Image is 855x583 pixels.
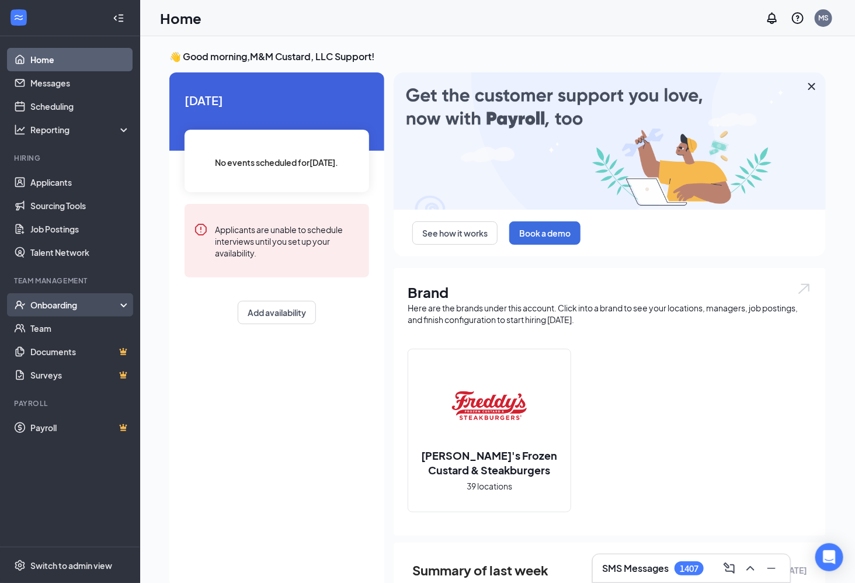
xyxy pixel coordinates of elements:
svg: Cross [805,79,819,93]
div: Switch to admin view [30,560,112,571]
button: ComposeMessage [720,559,739,578]
button: Minimize [762,559,781,578]
img: Freddy's Frozen Custard & Steakburgers [452,369,527,443]
div: Here are the brands under this account. Click into a brand to see your locations, managers, job p... [408,302,812,325]
svg: UserCheck [14,299,26,311]
svg: Settings [14,560,26,571]
svg: QuestionInfo [791,11,805,25]
a: Job Postings [30,217,130,241]
h1: Brand [408,282,812,302]
button: See how it works [412,221,498,245]
svg: Analysis [14,124,26,136]
svg: ComposeMessage [722,561,736,575]
a: SurveysCrown [30,363,130,387]
svg: WorkstreamLogo [13,12,25,23]
a: Scheduling [30,95,130,118]
a: Messages [30,71,130,95]
svg: Minimize [764,561,778,575]
span: No events scheduled for [DATE] . [216,156,339,169]
div: 1407 [680,564,698,574]
a: Applicants [30,171,130,194]
a: Sourcing Tools [30,194,130,217]
div: Onboarding [30,299,120,311]
svg: Collapse [113,12,124,24]
span: Summary of last week [412,560,548,581]
div: Reporting [30,124,131,136]
h2: [PERSON_NAME]'s Frozen Custard & Steakburgers [408,448,571,477]
div: Team Management [14,276,128,286]
div: Hiring [14,153,128,163]
button: Add availability [238,301,316,324]
div: Open Intercom Messenger [815,543,843,571]
img: open.6027fd2a22e1237b5b06.svg [797,282,812,296]
a: Talent Network [30,241,130,264]
h3: SMS Messages [602,562,669,575]
h3: 👋 Good morning, M&M Custard, LLC Support ! [169,50,826,63]
a: Team [30,317,130,340]
svg: ChevronUp [743,561,757,575]
span: [DATE] [185,91,369,109]
a: PayrollCrown [30,416,130,439]
h1: Home [160,8,201,28]
button: ChevronUp [741,559,760,578]
div: Applicants are unable to schedule interviews until you set up your availability. [215,223,360,259]
img: payroll-large.gif [394,72,826,210]
div: Payroll [14,398,128,408]
svg: Notifications [765,11,779,25]
span: 39 locations [467,480,512,492]
a: DocumentsCrown [30,340,130,363]
svg: Error [194,223,208,237]
div: MS [818,13,829,23]
a: Home [30,48,130,71]
button: Book a demo [509,221,581,245]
